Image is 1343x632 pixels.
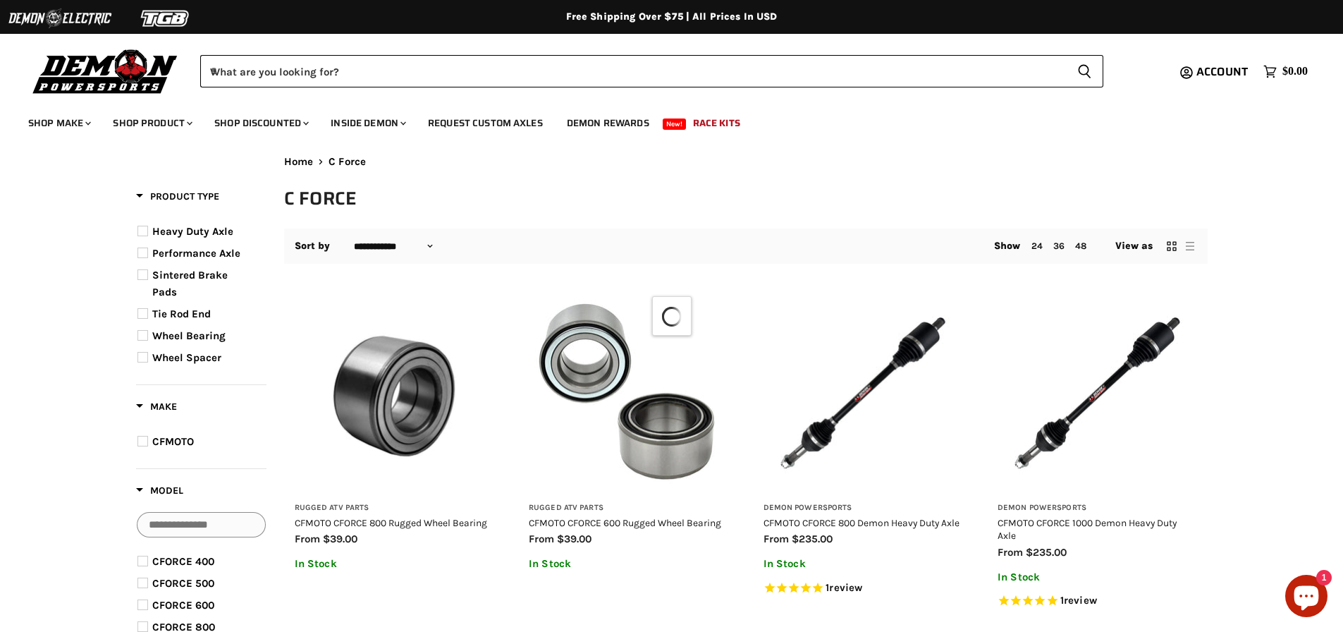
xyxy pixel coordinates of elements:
span: Wheel Spacer [152,351,221,364]
input: Search Options [137,512,266,537]
h3: Rugged ATV Parts [295,503,494,513]
a: Shop Product [102,109,201,138]
img: CFMOTO CFORCE 1000 Demon Heavy Duty Axle [998,293,1197,493]
span: from [295,533,320,545]
span: CFMOTO [152,435,194,448]
a: Demon Rewards [556,109,660,138]
span: View as [1115,241,1153,252]
span: $235.00 [1026,546,1067,559]
img: TGB Logo 2 [113,5,219,32]
p: In Stock [529,558,728,570]
span: review [1064,594,1097,607]
span: from [764,533,789,545]
form: Product [200,55,1103,87]
button: grid view [1165,239,1179,253]
a: Shop Discounted [204,109,317,138]
span: from [529,533,554,545]
a: Request Custom Axles [417,109,553,138]
a: Home [284,156,314,168]
button: Filter by Model [136,484,183,502]
span: Model [136,485,183,497]
nav: Breadcrumbs [284,156,1208,168]
span: CFORCE 400 [152,555,214,568]
button: Search [1066,55,1103,87]
a: Account [1190,66,1256,78]
button: list view [1183,239,1197,253]
a: 24 [1031,241,1043,251]
span: Performance Axle [152,247,240,260]
a: CFMOTO CFORCE 800 Rugged Wheel Bearing [295,517,487,528]
inbox-online-store-chat: Shopify online store chat [1281,575,1332,621]
h3: Demon Powersports [764,503,963,513]
div: Free Shipping Over $75 | All Prices In USD [108,11,1236,23]
span: $0.00 [1282,65,1308,78]
img: Demon Powersports [28,46,183,96]
h3: Demon Powersports [998,503,1197,513]
p: In Stock [764,558,963,570]
a: CFMOTO CFORCE 1000 Demon Heavy Duty Axle [998,517,1177,541]
span: Account [1196,63,1248,80]
p: In Stock [998,571,1197,583]
span: Sintered Brake Pads [152,269,228,298]
span: review [829,581,862,594]
span: Tie Rod End [152,308,211,320]
a: CFMOTO CFORCE 800 Demon Heavy Duty Axle [764,517,959,528]
span: $39.00 [323,533,357,545]
button: Filter by Product Type [136,190,219,207]
a: Shop Make [18,109,99,138]
span: New! [663,119,687,130]
span: $39.00 [557,533,591,545]
span: Heavy Duty Axle [152,225,233,238]
span: Wheel Bearing [152,329,226,342]
a: Inside Demon [320,109,415,138]
span: from [998,546,1023,559]
img: CFMOTO CFORCE 800 Rugged Wheel Bearing [295,293,494,493]
span: Show [994,240,1021,252]
a: CFMOTO CFORCE 600 Rugged Wheel Bearing [529,517,721,528]
a: $0.00 [1256,61,1315,82]
span: Product Type [136,190,219,202]
span: CFORCE 600 [152,599,214,612]
span: Rated 5.0 out of 5 stars 1 reviews [998,594,1197,609]
a: 48 [1075,241,1086,251]
label: Sort by [295,241,331,252]
ul: Main menu [18,103,1304,138]
h1: C Force [284,187,1208,210]
a: Race Kits [682,109,751,138]
h3: Rugged ATV Parts [529,503,728,513]
img: CFMOTO CFORCE 800 Demon Heavy Duty Axle [764,293,963,493]
span: 1 reviews [1060,594,1097,607]
span: CFORCE 500 [152,577,214,590]
span: Make [136,401,177,413]
a: 36 [1053,241,1065,251]
input: When autocomplete results are available use up and down arrows to review and enter to select [200,55,1066,87]
span: Rated 5.0 out of 5 stars 1 reviews [764,581,963,596]
p: In Stock [295,558,494,570]
button: Filter by Make [136,400,177,418]
span: C Force [329,156,366,168]
img: CFMOTO CFORCE 600 Rugged Wheel Bearing [529,293,728,493]
img: Demon Electric Logo 2 [7,5,113,32]
span: $235.00 [792,533,833,545]
nav: Collection utilities [284,229,1208,264]
span: 1 reviews [826,581,862,594]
